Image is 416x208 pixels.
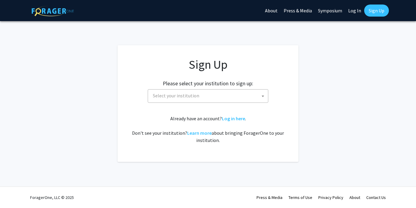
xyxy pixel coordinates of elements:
a: Sign Up [364,5,389,17]
span: Select your institution [153,93,199,99]
div: ForagerOne, LLC © 2025 [30,187,74,208]
a: Log in here [222,115,245,121]
a: Terms of Use [288,195,312,200]
a: Learn more about bringing ForagerOne to your institution [187,130,212,136]
a: Contact Us [366,195,386,200]
span: Select your institution [148,89,268,103]
img: ForagerOne Logo [32,6,74,16]
a: Privacy Policy [318,195,343,200]
h1: Sign Up [130,57,286,72]
div: Already have an account? . Don't see your institution? about bringing ForagerOne to your institut... [130,115,286,144]
a: Press & Media [257,195,282,200]
span: Select your institution [150,90,268,102]
h2: Please select your institution to sign up: [163,80,253,87]
a: About [349,195,360,200]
